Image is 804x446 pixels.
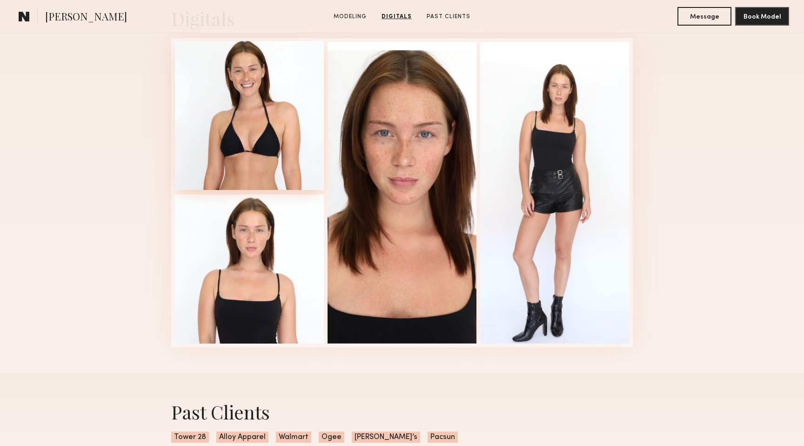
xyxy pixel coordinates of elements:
[171,432,209,443] span: Tower 28
[45,9,127,26] span: [PERSON_NAME]
[330,13,370,21] a: Modeling
[423,13,474,21] a: Past Clients
[276,432,311,443] span: Walmart
[378,13,415,21] a: Digitals
[428,432,458,443] span: Pacsun
[319,432,344,443] span: Ogee
[735,7,789,26] button: Book Model
[677,7,731,26] button: Message
[216,432,268,443] span: Alloy Apparel
[735,12,789,20] a: Book Model
[352,432,420,443] span: [PERSON_NAME]’s
[171,399,633,424] div: Past Clients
